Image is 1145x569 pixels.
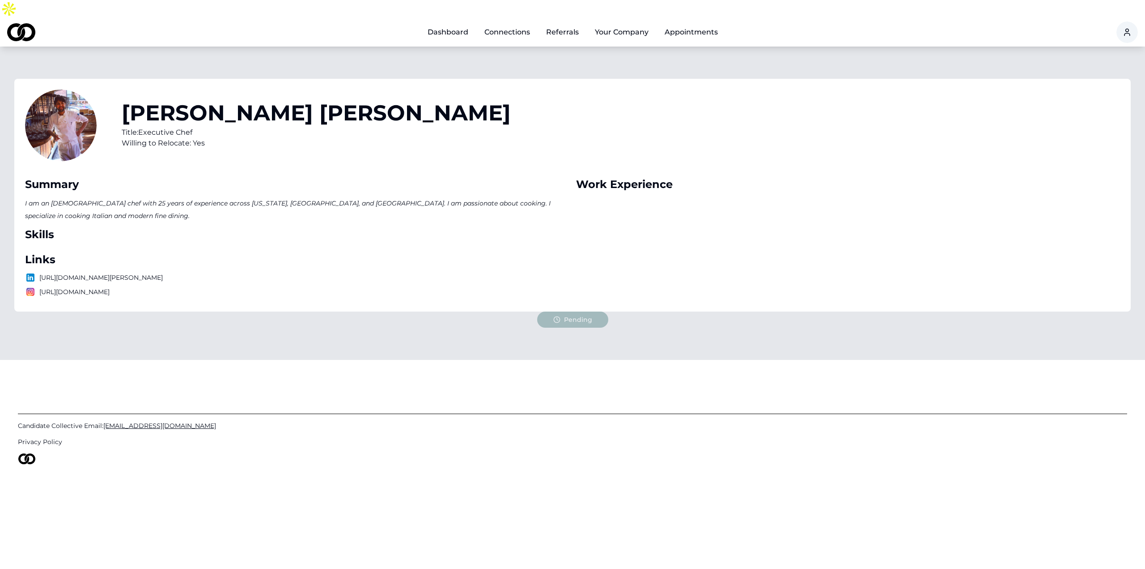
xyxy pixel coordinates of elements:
div: Links [25,252,569,267]
img: 691e6edb-8af2-46d3-a70c-dc2f48a2e26b-Chef%20Luciano%202017-03-05-PHOTO-00000345-profile_picture.jpg [25,90,97,161]
span: [EMAIL_ADDRESS][DOMAIN_NAME] [103,422,216,430]
p: I am an [DEMOGRAPHIC_DATA] chef with 25 years of experience across [US_STATE], [GEOGRAPHIC_DATA],... [25,197,569,222]
img: logo [18,453,36,464]
div: Summary [25,177,569,192]
button: Your Company [588,23,656,41]
img: logo [25,287,36,297]
div: Title: Executive Chef [122,127,511,138]
a: Dashboard [420,23,475,41]
a: Appointments [657,23,725,41]
a: Referrals [539,23,586,41]
div: Skills [25,227,569,242]
h1: [PERSON_NAME] [PERSON_NAME] [122,102,511,124]
div: Work Experience [576,177,1120,192]
div: Willing to Relocate: Yes [122,138,511,149]
a: Candidate Collective Email:[EMAIL_ADDRESS][DOMAIN_NAME] [18,421,1127,430]
nav: Main [420,23,725,41]
img: logo [7,23,35,41]
a: Connections [477,23,537,41]
img: logo [25,272,36,283]
a: Privacy Policy [18,437,1127,446]
p: [URL][DOMAIN_NAME] [25,287,569,297]
p: [URL][DOMAIN_NAME][PERSON_NAME] [25,272,569,283]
